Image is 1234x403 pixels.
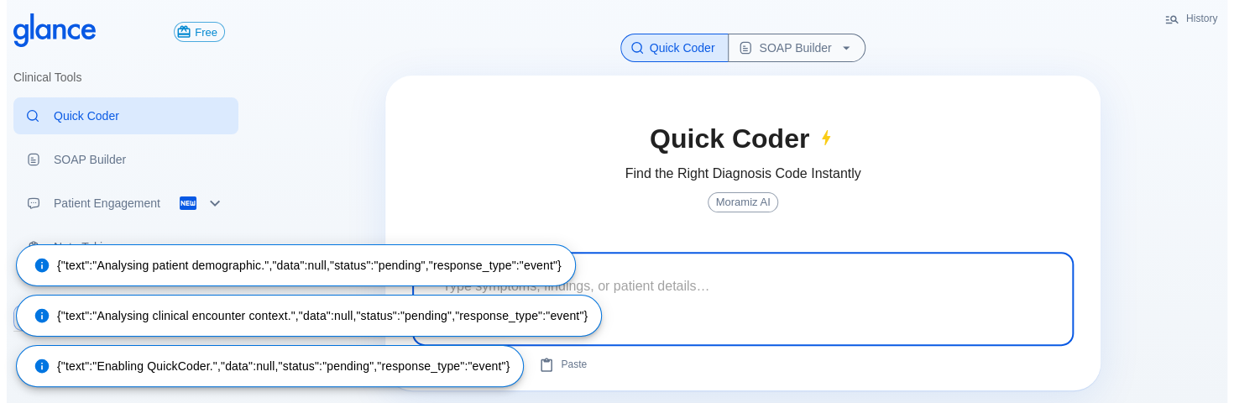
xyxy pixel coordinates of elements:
a: Advanced note-taking [13,228,238,265]
p: Patient Engagement [54,195,178,212]
div: {"text":"Analysing patient demographic.","data":null,"status":"pending","response_type":"event"} [34,250,562,280]
p: SOAP Builder [54,151,225,168]
button: History [1156,7,1227,31]
a: Moramiz: Find ICD10AM codes instantly [13,97,238,134]
button: Free [174,22,225,42]
a: Docugen: Compose a clinical documentation in seconds [13,141,238,178]
a: Click to view or change your subscription [174,22,238,42]
span: Moramiz AI [709,196,776,208]
button: Quick Coder [620,34,729,63]
span: Free [188,26,224,39]
div: {"text":"Analysing clinical encounter context.","data":null,"status":"pending","response_type":"e... [34,301,588,331]
div: Patient Reports & Referrals [13,185,238,222]
button: SOAP Builder [728,34,865,63]
div: [PERSON_NAME]Alfayha [13,338,238,396]
button: Paste from clipboard [531,353,597,377]
h2: Quick Coder [650,123,836,154]
div: {"text":"Enabling QuickCoder.","data":null,"status":"pending","response_type":"event"} [34,351,510,381]
p: Quick Coder [54,107,225,124]
p: Note Taking [54,238,225,255]
h6: Find the Right Diagnosis Code Instantly [625,162,860,186]
li: Clinical Tools [13,57,238,97]
button: Install App [13,305,238,331]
